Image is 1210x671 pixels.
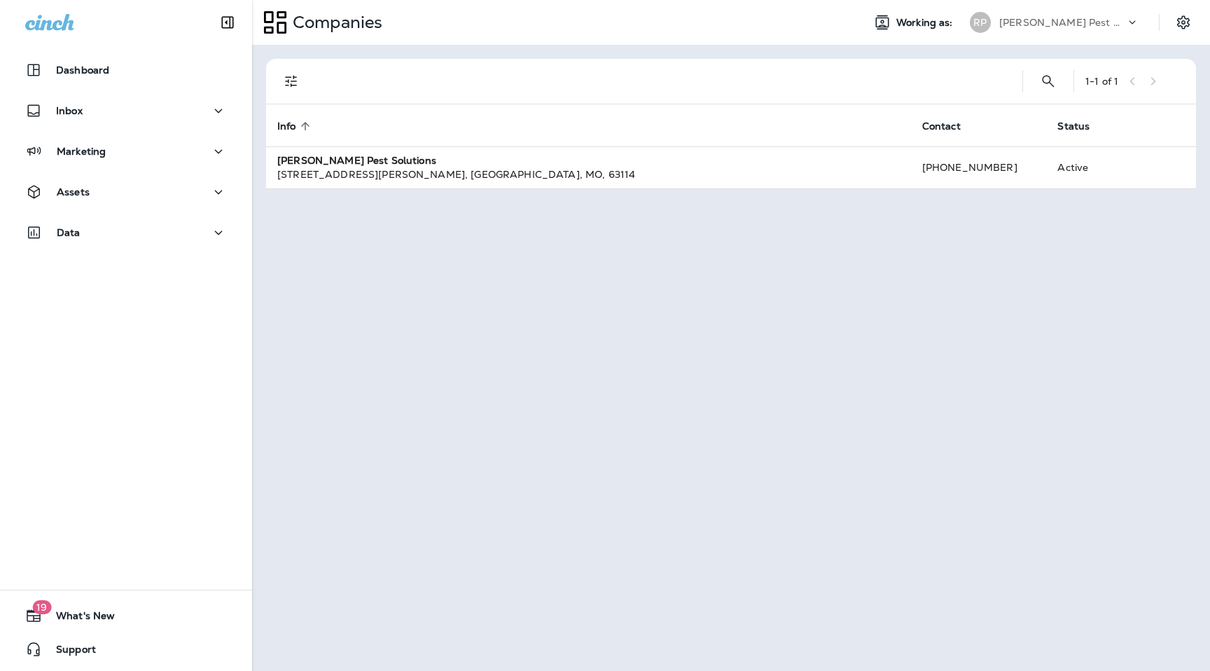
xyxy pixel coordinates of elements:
td: [PHONE_NUMBER] [911,146,1047,188]
p: Assets [57,186,90,198]
span: 19 [32,600,51,614]
p: [PERSON_NAME] Pest Solutions [999,17,1125,28]
span: Working as: [896,17,956,29]
span: Info [277,120,314,132]
button: Settings [1171,10,1196,35]
button: 19What's New [14,602,238,630]
p: Marketing [57,146,106,157]
button: Assets [14,178,238,206]
button: Search Companies [1034,67,1062,95]
p: Data [57,227,81,238]
span: Contact [922,120,979,132]
strong: [PERSON_NAME] Pest Solutions [277,154,436,167]
button: Data [14,219,238,247]
td: Active [1046,146,1132,188]
span: Status [1057,120,1108,132]
span: What's New [42,610,115,627]
span: Support [42,644,96,660]
div: [STREET_ADDRESS][PERSON_NAME] , [GEOGRAPHIC_DATA] , MO , 63114 [277,167,900,181]
button: Inbox [14,97,238,125]
span: Contact [922,120,961,132]
span: Info [277,120,296,132]
span: Status [1057,120,1090,132]
button: Collapse Sidebar [208,8,247,36]
p: Dashboard [56,64,109,76]
button: Marketing [14,137,238,165]
p: Inbox [56,105,83,116]
button: Filters [277,67,305,95]
button: Dashboard [14,56,238,84]
div: 1 - 1 of 1 [1085,76,1118,87]
div: RP [970,12,991,33]
p: Companies [287,12,382,33]
button: Support [14,635,238,663]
